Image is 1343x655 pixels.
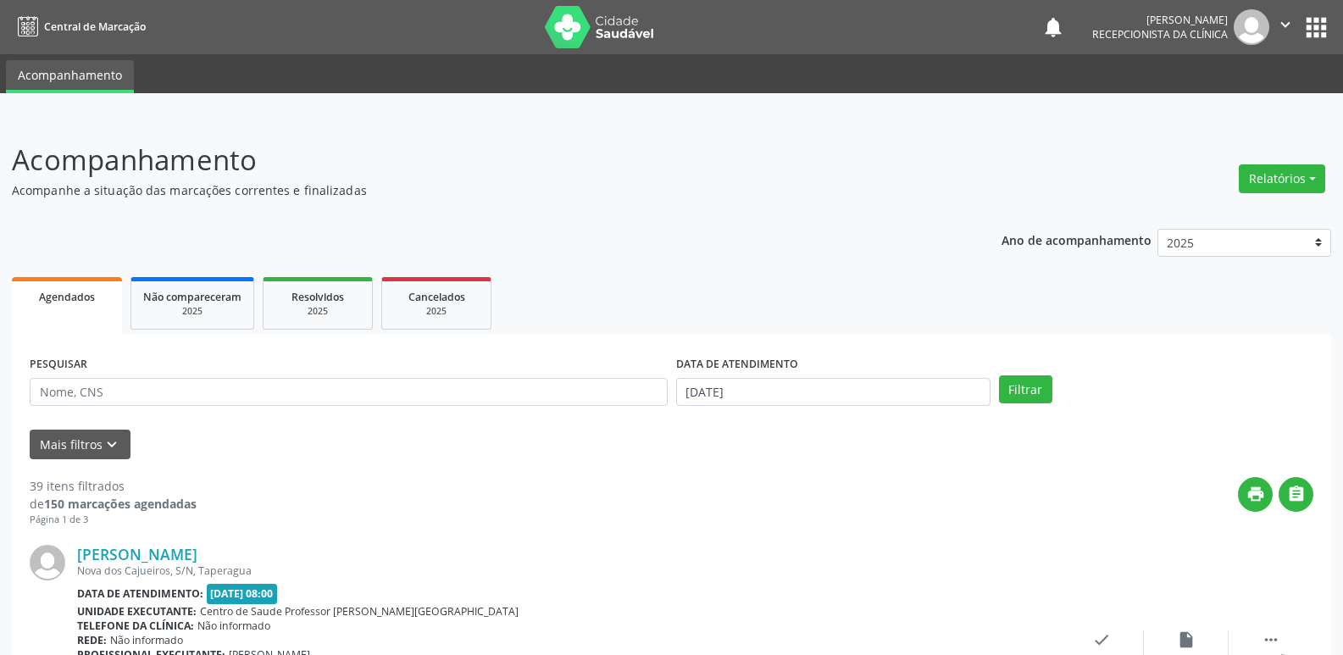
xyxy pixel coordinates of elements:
[77,633,107,647] b: Rede:
[1092,27,1228,42] span: Recepcionista da clínica
[1269,9,1301,45] button: 
[12,181,935,199] p: Acompanhe a situação das marcações correntes e finalizadas
[77,563,1059,578] div: Nova dos Cajueiros, S/N, Taperagua
[39,290,95,304] span: Agendados
[12,13,146,41] a: Central de Marcação
[1177,630,1196,649] i: insert_drive_file
[1239,164,1325,193] button: Relatórios
[30,545,65,580] img: img
[394,305,479,318] div: 2025
[103,436,121,454] i: keyboard_arrow_down
[1238,477,1273,512] button: print
[1092,630,1111,649] i: check
[30,477,197,495] div: 39 itens filtrados
[1246,485,1265,503] i: print
[1262,630,1280,649] i: 
[1301,13,1331,42] button: apps
[676,378,991,407] input: Selecione um intervalo
[30,352,87,378] label: PESQUISAR
[275,305,360,318] div: 2025
[408,290,465,304] span: Cancelados
[676,352,798,378] label: DATA DE ATENDIMENTO
[1092,13,1228,27] div: [PERSON_NAME]
[1276,15,1295,34] i: 
[1287,485,1306,503] i: 
[30,513,197,527] div: Página 1 de 3
[1002,229,1152,250] p: Ano de acompanhamento
[200,604,519,619] span: Centro de Saude Professor [PERSON_NAME][GEOGRAPHIC_DATA]
[77,619,194,633] b: Telefone da clínica:
[1041,15,1065,39] button: notifications
[291,290,344,304] span: Resolvidos
[77,604,197,619] b: Unidade executante:
[12,139,935,181] p: Acompanhamento
[197,619,270,633] span: Não informado
[44,496,197,512] strong: 150 marcações agendadas
[143,305,241,318] div: 2025
[1279,477,1313,512] button: 
[207,584,278,603] span: [DATE] 08:00
[1234,9,1269,45] img: img
[999,375,1052,404] button: Filtrar
[44,19,146,34] span: Central de Marcação
[6,60,134,93] a: Acompanhamento
[110,633,183,647] span: Não informado
[30,378,668,407] input: Nome, CNS
[30,495,197,513] div: de
[77,586,203,601] b: Data de atendimento:
[77,545,197,563] a: [PERSON_NAME]
[143,290,241,304] span: Não compareceram
[30,430,130,459] button: Mais filtroskeyboard_arrow_down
